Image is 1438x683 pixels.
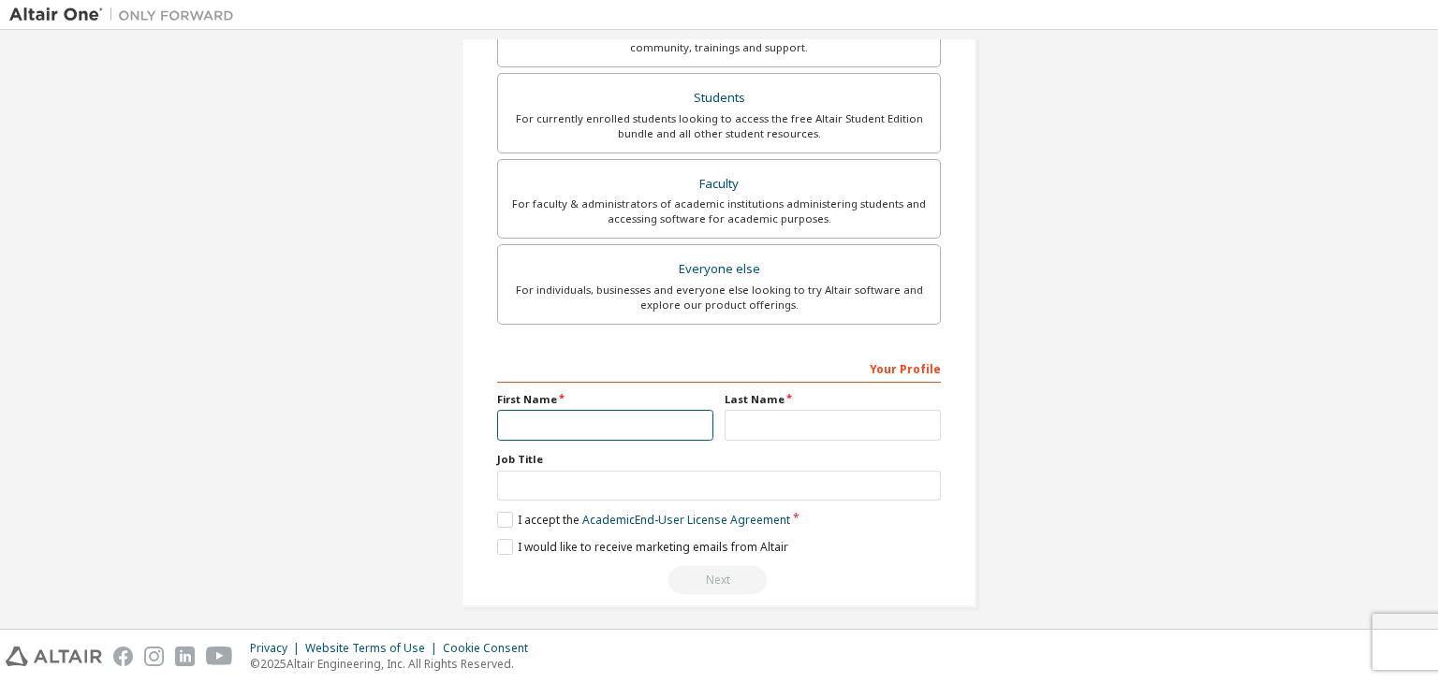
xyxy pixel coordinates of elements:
img: instagram.svg [144,647,164,666]
img: Altair One [9,6,243,24]
div: Privacy [250,641,305,656]
div: For individuals, businesses and everyone else looking to try Altair software and explore our prod... [509,283,929,312]
p: © 2025 Altair Engineering, Inc. All Rights Reserved. [250,656,539,672]
img: linkedin.svg [175,647,195,666]
div: Faculty [509,171,929,197]
img: facebook.svg [113,647,133,666]
label: I would like to receive marketing emails from Altair [497,539,788,555]
div: For currently enrolled students looking to access the free Altair Student Edition bundle and all ... [509,111,929,141]
div: Read and acccept EULA to continue [497,566,941,594]
label: First Name [497,392,713,407]
div: For existing customers looking to access software downloads, HPC resources, community, trainings ... [509,25,929,55]
div: Website Terms of Use [305,641,443,656]
label: Last Name [725,392,941,407]
img: altair_logo.svg [6,647,102,666]
img: youtube.svg [206,647,233,666]
label: I accept the [497,512,790,528]
div: Cookie Consent [443,641,539,656]
div: Students [509,85,929,111]
a: Academic End-User License Agreement [582,512,790,528]
div: For faculty & administrators of academic institutions administering students and accessing softwa... [509,196,929,226]
label: Job Title [497,452,941,467]
div: Everyone else [509,256,929,283]
div: Your Profile [497,353,941,383]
